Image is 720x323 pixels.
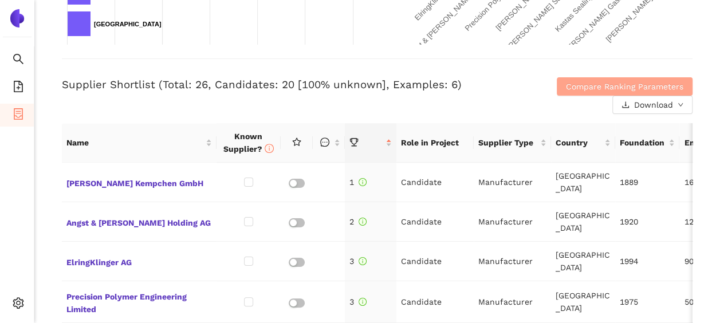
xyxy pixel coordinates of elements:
[551,202,615,242] td: [GEOGRAPHIC_DATA]
[396,163,474,202] td: Candidate
[359,298,367,306] span: info-circle
[551,123,615,163] th: this column's title is Country,this column is sortable
[359,178,367,186] span: info-circle
[349,297,367,306] span: 3
[13,293,24,316] span: setting
[556,136,602,149] span: Country
[478,136,538,149] span: Supplier Type
[566,80,683,93] span: Compare Ranking Parameters
[359,218,367,226] span: info-circle
[474,123,551,163] th: this column's title is Supplier Type,this column is sortable
[615,123,679,163] th: this column's title is Foundation,this column is sortable
[349,137,359,147] span: trophy
[94,21,162,27] text: [GEOGRAPHIC_DATA]
[62,123,217,163] th: this column's title is Name,this column is sortable
[551,281,615,323] td: [GEOGRAPHIC_DATA]
[612,96,693,114] button: downloadDownloaddown
[396,123,474,163] th: Role in Project
[621,101,629,110] span: download
[396,281,474,323] td: Candidate
[13,104,24,127] span: container
[313,123,345,163] th: this column is sortable
[474,202,551,242] td: Manufacturer
[678,102,683,109] span: down
[66,254,212,269] span: ElringKlinger AG
[13,77,24,100] span: file-add
[349,217,367,226] span: 2
[265,144,274,153] span: info-circle
[474,281,551,323] td: Manufacturer
[396,202,474,242] td: Candidate
[223,132,274,153] span: Known Supplier?
[292,137,301,147] span: star
[615,281,679,323] td: 1975
[62,77,482,92] h3: Supplier Shortlist (Total: 26, Candidates: 20 [100% unknown], Examples: 6)
[349,178,367,187] span: 1
[634,99,673,111] span: Download
[396,242,474,281] td: Candidate
[620,136,666,149] span: Foundation
[349,257,367,266] span: 3
[615,202,679,242] td: 1920
[551,242,615,281] td: [GEOGRAPHIC_DATA]
[551,163,615,202] td: [GEOGRAPHIC_DATA]
[359,257,367,265] span: info-circle
[66,136,203,149] span: Name
[557,77,693,96] button: Compare Ranking Parameters
[474,242,551,281] td: Manufacturer
[13,49,24,72] span: search
[66,214,212,229] span: Angst & [PERSON_NAME] Holding AG
[66,288,212,316] span: Precision Polymer Engineering Limited
[8,9,26,27] img: Logo
[320,137,329,147] span: message
[615,242,679,281] td: 1994
[66,175,212,190] span: [PERSON_NAME] Kempchen GmbH
[615,163,679,202] td: 1889
[474,163,551,202] td: Manufacturer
